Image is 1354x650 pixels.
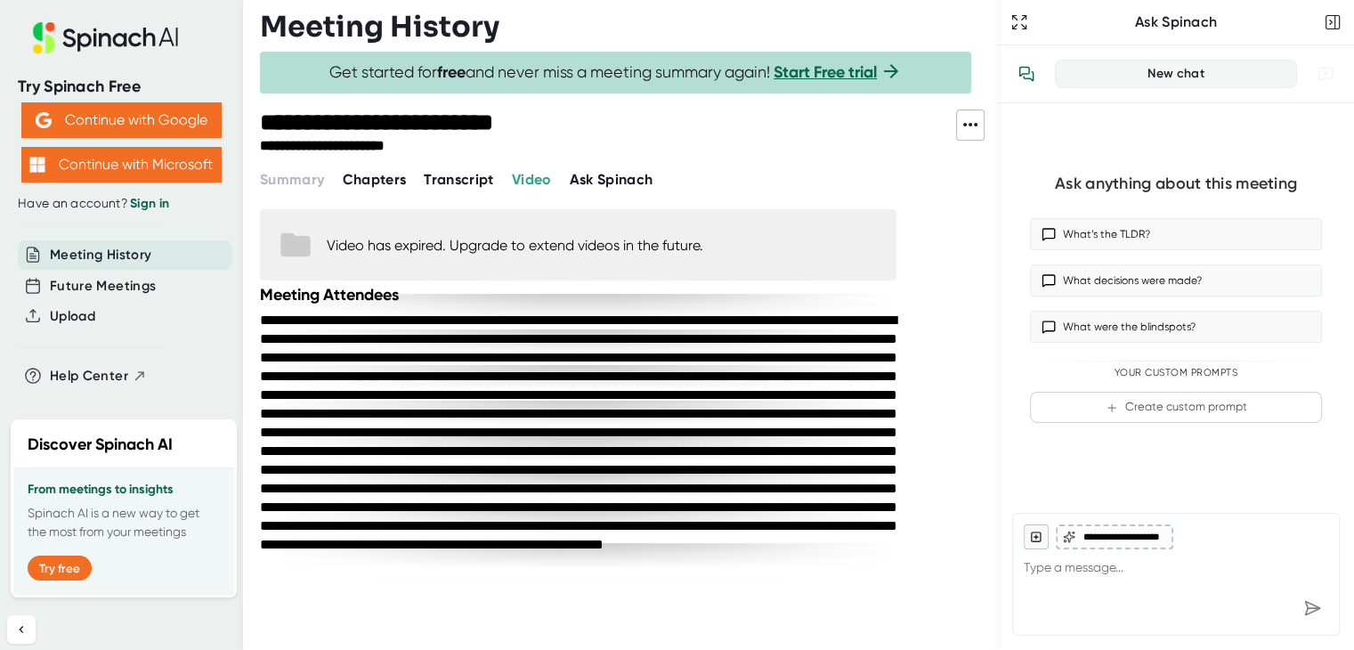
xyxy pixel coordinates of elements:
[28,504,220,541] p: Spinach AI is a new way to get the most from your meetings
[7,615,36,644] button: Collapse sidebar
[50,306,95,327] button: Upload
[512,171,552,188] span: Video
[50,276,156,297] button: Future Meetings
[260,169,324,191] button: Summary
[1055,174,1297,194] div: Ask anything about this meeting
[327,237,703,254] div: Video has expired. Upgrade to extend videos in the future.
[424,171,494,188] span: Transcript
[36,112,52,128] img: Aehbyd4JwY73AAAAAElFTkSuQmCC
[424,169,494,191] button: Transcript
[1009,56,1044,92] button: View conversation history
[512,169,552,191] button: Video
[1030,392,1322,423] button: Create custom prompt
[18,196,224,212] div: Have an account?
[1030,311,1322,343] button: What were the blindspots?
[28,556,92,581] button: Try free
[260,285,901,305] div: Meeting Attendees
[260,10,499,44] h3: Meeting History
[1030,264,1322,297] button: What decisions were made?
[130,196,169,211] a: Sign in
[1320,10,1345,35] button: Close conversation sidebar
[21,147,222,183] button: Continue with Microsoft
[570,169,653,191] button: Ask Spinach
[260,171,324,188] span: Summary
[28,483,220,497] h3: From meetings to insights
[21,102,222,138] button: Continue with Google
[342,171,406,188] span: Chapters
[1007,10,1032,35] button: Expand to Ask Spinach page
[1032,13,1320,31] div: Ask Spinach
[50,245,151,265] button: Meeting History
[342,169,406,191] button: Chapters
[329,62,902,83] span: Get started for and never miss a meeting summary again!
[1296,592,1328,624] div: Send message
[1030,218,1322,250] button: What’s the TLDR?
[50,366,128,386] span: Help Center
[28,433,173,457] h2: Discover Spinach AI
[437,62,466,82] b: free
[18,77,224,97] div: Try Spinach Free
[1066,66,1285,82] div: New chat
[50,366,147,386] button: Help Center
[570,171,653,188] span: Ask Spinach
[1030,367,1322,379] div: Your Custom Prompts
[774,62,877,82] a: Start Free trial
